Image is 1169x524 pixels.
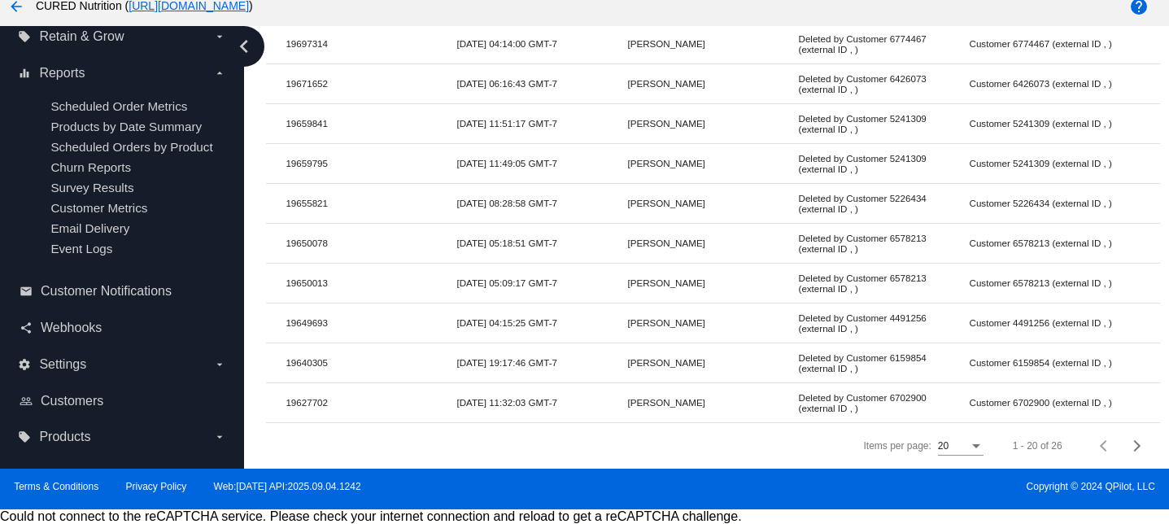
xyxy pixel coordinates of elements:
[20,285,33,298] i: email
[20,321,33,334] i: share
[50,242,112,255] a: Event Logs
[799,189,970,218] mat-cell: Deleted by Customer 5226434 (external ID , )
[456,34,627,53] mat-cell: [DATE] 04:14:00 GMT-7
[456,393,627,412] mat-cell: [DATE] 11:32:03 GMT-7
[286,74,456,93] mat-cell: 19671652
[14,481,98,492] a: Terms & Conditions
[20,395,33,408] i: people_outline
[18,358,31,371] i: settings
[286,34,456,53] mat-cell: 19697314
[50,160,131,174] a: Churn Reports
[970,313,1141,332] mat-cell: Customer 4491256 (external ID , )
[214,481,361,492] a: Web:[DATE] API:2025.09.04.1242
[799,229,970,258] mat-cell: Deleted by Customer 6578213 (external ID , )
[970,234,1141,252] mat-cell: Customer 6578213 (external ID , )
[799,308,970,338] mat-cell: Deleted by Customer 4491256 (external ID , )
[1121,430,1154,462] button: Next page
[286,393,456,412] mat-cell: 19627702
[627,34,798,53] mat-cell: [PERSON_NAME]
[863,440,931,452] div: Items per page:
[627,154,798,172] mat-cell: [PERSON_NAME]
[213,358,226,371] i: arrow_drop_down
[20,278,226,304] a: email Customer Notifications
[627,194,798,212] mat-cell: [PERSON_NAME]
[50,99,187,113] a: Scheduled Order Metrics
[799,29,970,59] mat-cell: Deleted by Customer 6774467 (external ID , )
[627,234,798,252] mat-cell: [PERSON_NAME]
[970,393,1141,412] mat-cell: Customer 6702900 (external ID , )
[39,29,124,44] span: Retain & Grow
[970,353,1141,372] mat-cell: Customer 6159854 (external ID , )
[799,269,970,298] mat-cell: Deleted by Customer 6578213 (external ID , )
[456,194,627,212] mat-cell: [DATE] 08:28:58 GMT-7
[970,74,1141,93] mat-cell: Customer 6426073 (external ID , )
[286,154,456,172] mat-cell: 19659795
[213,30,226,43] i: arrow_drop_down
[970,154,1141,172] mat-cell: Customer 5241309 (external ID , )
[41,321,102,335] span: Webhooks
[286,194,456,212] mat-cell: 19655821
[39,430,90,444] span: Products
[799,388,970,417] mat-cell: Deleted by Customer 6702900 (external ID , )
[456,74,627,93] mat-cell: [DATE] 06:16:43 GMT-7
[456,273,627,292] mat-cell: [DATE] 05:09:17 GMT-7
[231,33,257,59] i: chevron_left
[627,393,798,412] mat-cell: [PERSON_NAME]
[50,221,129,235] a: Email Delivery
[456,234,627,252] mat-cell: [DATE] 05:18:51 GMT-7
[599,481,1155,492] span: Copyright © 2024 QPilot, LLC
[970,34,1141,53] mat-cell: Customer 6774467 (external ID , )
[50,181,133,194] a: Survey Results
[50,201,147,215] a: Customer Metrics
[799,69,970,98] mat-cell: Deleted by Customer 6426073 (external ID , )
[627,74,798,93] mat-cell: [PERSON_NAME]
[286,114,456,133] mat-cell: 19659841
[126,481,187,492] a: Privacy Policy
[456,313,627,332] mat-cell: [DATE] 04:15:25 GMT-7
[456,154,627,172] mat-cell: [DATE] 11:49:05 GMT-7
[970,273,1141,292] mat-cell: Customer 6578213 (external ID , )
[286,313,456,332] mat-cell: 19649693
[627,353,798,372] mat-cell: [PERSON_NAME]
[18,30,31,43] i: local_offer
[39,66,85,81] span: Reports
[1013,440,1062,452] div: 1 - 20 of 26
[286,353,456,372] mat-cell: 19640305
[286,273,456,292] mat-cell: 19650013
[18,67,31,80] i: equalizer
[970,194,1141,212] mat-cell: Customer 5226434 (external ID , )
[50,120,202,133] a: Products by Date Summary
[213,67,226,80] i: arrow_drop_down
[456,114,627,133] mat-cell: [DATE] 11:51:17 GMT-7
[456,353,627,372] mat-cell: [DATE] 19:17:46 GMT-7
[18,430,31,443] i: local_offer
[938,441,984,452] mat-select: Items per page:
[627,313,798,332] mat-cell: [PERSON_NAME]
[799,109,970,138] mat-cell: Deleted by Customer 5241309 (external ID , )
[627,273,798,292] mat-cell: [PERSON_NAME]
[938,440,949,452] span: 20
[41,394,103,408] span: Customers
[799,348,970,378] mat-cell: Deleted by Customer 6159854 (external ID , )
[20,315,226,341] a: share Webhooks
[20,388,226,414] a: people_outline Customers
[41,284,172,299] span: Customer Notifications
[627,114,798,133] mat-cell: [PERSON_NAME]
[39,357,86,372] span: Settings
[799,149,970,178] mat-cell: Deleted by Customer 5241309 (external ID , )
[213,430,226,443] i: arrow_drop_down
[50,140,212,154] a: Scheduled Orders by Product
[1088,430,1121,462] button: Previous page
[970,114,1141,133] mat-cell: Customer 5241309 (external ID , )
[286,234,456,252] mat-cell: 19650078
